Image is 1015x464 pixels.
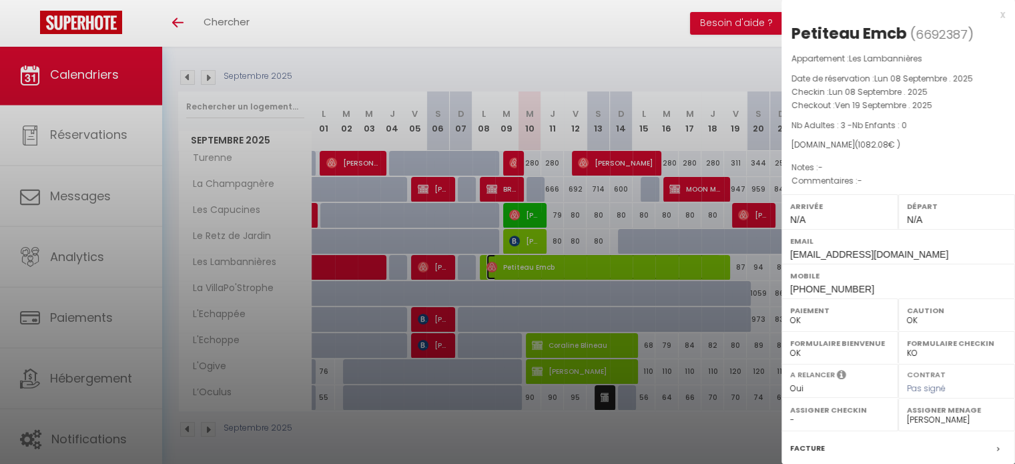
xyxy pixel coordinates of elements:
div: [DOMAIN_NAME] [791,139,1005,152]
label: Caution [907,304,1006,317]
span: Nb Enfants : 0 [852,120,907,131]
label: Contrat [907,369,946,378]
span: ( ) [910,25,974,43]
p: Date de réservation : [791,72,1005,85]
span: Ven 19 Septembre . 2025 [835,99,932,111]
span: Les Lambannières [849,53,922,64]
span: 6692387 [916,26,968,43]
label: Assigner Menage [907,403,1006,417]
span: 1082.08 [858,139,888,150]
p: Notes : [791,161,1005,174]
span: Pas signé [907,383,946,394]
label: Assigner Checkin [790,403,890,417]
div: Petiteau Emcb [791,23,907,44]
p: Checkin : [791,85,1005,99]
div: x [781,7,1005,23]
label: Arrivée [790,200,890,213]
label: A relancer [790,369,835,381]
label: Formulaire Bienvenue [790,336,890,350]
span: ( € ) [855,139,900,150]
label: Facture [790,441,825,455]
span: N/A [790,214,805,225]
span: - [858,175,862,186]
span: [EMAIL_ADDRESS][DOMAIN_NAME] [790,249,948,260]
span: Nb Adultes : 3 - [791,120,907,131]
p: Appartement : [791,52,1005,65]
label: Mobile [790,269,1006,282]
span: N/A [907,214,922,225]
button: Ouvrir le widget de chat LiveChat [11,5,51,45]
p: Commentaires : [791,174,1005,188]
p: Checkout : [791,99,1005,112]
span: Lun 08 Septembre . 2025 [874,73,973,84]
span: Lun 08 Septembre . 2025 [829,86,928,97]
label: Paiement [790,304,890,317]
label: Départ [907,200,1006,213]
span: [PHONE_NUMBER] [790,284,874,294]
i: Sélectionner OUI si vous souhaiter envoyer les séquences de messages post-checkout [837,369,846,384]
label: Email [790,234,1006,248]
label: Formulaire Checkin [907,336,1006,350]
span: - [818,162,823,173]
